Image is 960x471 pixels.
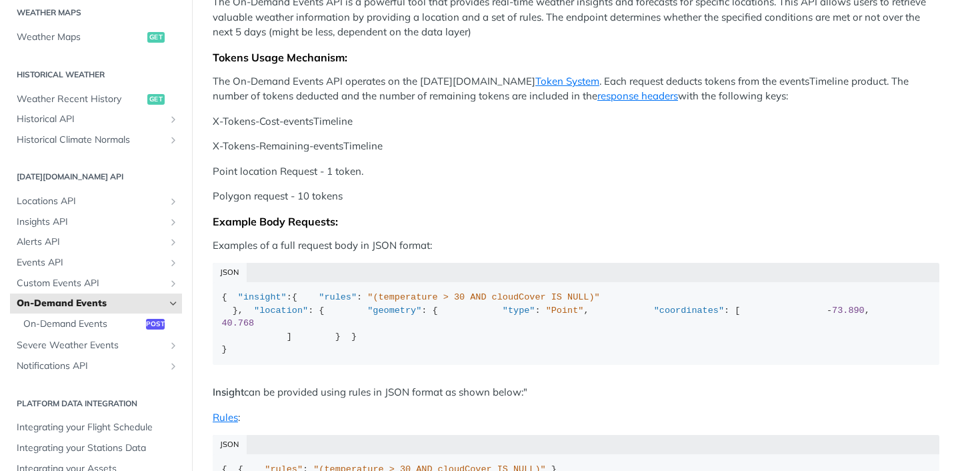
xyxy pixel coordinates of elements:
span: Historical Climate Normals [17,133,165,147]
a: Events APIShow subpages for Events API [10,253,182,273]
button: Show subpages for Events API [168,258,179,268]
p: X-Tokens-Cost-eventsTimeline [213,114,939,129]
span: "geometry" [367,306,421,316]
button: Show subpages for Custom Events API [168,278,179,289]
a: Custom Events APIShow subpages for Custom Events API [10,274,182,294]
span: On-Demand Events [23,318,143,331]
a: Token System [535,75,599,87]
span: "Point" [546,306,584,316]
span: "rules" [319,292,357,302]
div: { :{ : }, : { : { : , : [ , ] } } } [222,291,931,356]
a: Insights APIShow subpages for Insights API [10,212,182,232]
h2: Historical Weather [10,69,182,81]
span: get [147,94,165,105]
span: "location" [254,306,308,316]
button: Show subpages for Notifications API [168,361,179,372]
h2: [DATE][DOMAIN_NAME] API [10,171,182,183]
div: Example Body Requests: [213,215,939,228]
h2: Platform DATA integration [10,398,182,410]
h2: Weather Maps [10,7,182,19]
span: Severe Weather Events [17,339,165,352]
a: Rules [213,411,238,424]
a: Weather Recent Historyget [10,89,182,109]
a: Notifications APIShow subpages for Notifications API [10,356,182,376]
span: On-Demand Events [17,297,165,310]
span: Events API [17,256,165,270]
span: get [147,32,165,43]
p: X-Tokens-Remaining-eventsTimeline [213,139,939,154]
span: Integrating your Flight Schedule [17,421,179,434]
button: Show subpages for Historical Climate Normals [168,135,179,145]
span: 73.890 [832,306,865,316]
p: can be provided using rules in JSON format as shown below:" [213,385,939,400]
span: Locations API [17,195,165,208]
a: Integrating your Flight Schedule [10,418,182,438]
p: Point location Request - 1 token. [213,164,939,179]
a: Alerts APIShow subpages for Alerts API [10,232,182,252]
span: "type" [503,306,535,316]
strong: Insight [213,386,244,398]
a: Severe Weather EventsShow subpages for Severe Weather Events [10,336,182,356]
p: Polygon request - 10 tokens [213,189,939,204]
span: "(temperature > 30 AND cloudCover IS NULL)" [367,292,599,302]
button: Show subpages for Historical API [168,114,179,125]
span: - [827,306,832,316]
div: Tokens Usage Mechanism: [213,51,939,64]
button: Show subpages for Alerts API [168,237,179,248]
p: : [213,410,939,426]
span: "coordinates" [654,306,724,316]
a: response headers [597,89,678,102]
a: Weather Mapsget [10,27,182,47]
a: Integrating your Stations Data [10,438,182,458]
span: Custom Events API [17,277,165,290]
span: Alerts API [17,235,165,249]
p: The On-Demand Events API operates on the [DATE][DOMAIN_NAME] . Each request deducts tokens from t... [213,74,939,104]
p: Examples of a full request body in JSON format: [213,238,939,254]
span: Weather Maps [17,31,144,44]
a: Historical Climate NormalsShow subpages for Historical Climate Normals [10,130,182,150]
a: Historical APIShow subpages for Historical API [10,109,182,129]
button: Show subpages for Locations API [168,196,179,207]
a: On-Demand Eventspost [17,314,182,334]
span: Historical API [17,113,165,126]
button: Show subpages for Insights API [168,217,179,227]
span: Insights API [17,215,165,229]
span: 40.768 [222,318,255,328]
span: Integrating your Stations Data [17,442,179,455]
button: Hide subpages for On-Demand Events [168,298,179,309]
a: Locations APIShow subpages for Locations API [10,191,182,211]
a: On-Demand EventsHide subpages for On-Demand Events [10,294,182,314]
button: Show subpages for Severe Weather Events [168,340,179,351]
span: "insight" [238,292,287,302]
span: post [146,319,165,330]
span: Notifications API [17,360,165,373]
span: Weather Recent History [17,93,144,106]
